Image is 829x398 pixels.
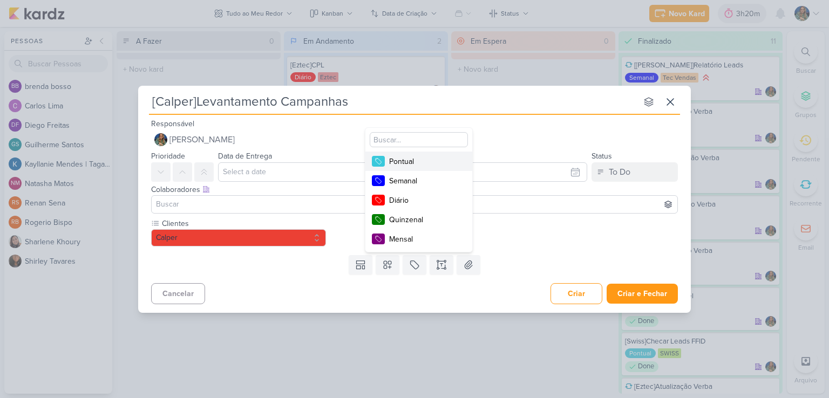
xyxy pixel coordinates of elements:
button: Pontual [365,152,472,171]
label: Status [592,152,612,161]
div: Pontual [389,156,459,167]
label: Clientes [161,218,326,229]
button: Diário [365,190,472,210]
img: Isabella Gutierres [154,133,167,146]
button: Mensal [365,229,472,249]
input: Select a date [218,162,587,182]
button: Semanal [365,171,472,190]
button: Criar e Fechar [607,284,678,304]
input: Buscar... [370,132,468,147]
div: Semanal [389,175,459,187]
div: To Do [609,166,630,179]
input: Buscar [154,198,675,211]
label: Prioridade [151,152,185,161]
button: Criar [551,283,602,304]
button: [PERSON_NAME] [151,130,678,149]
button: Calper [151,229,326,246]
div: Mensal [389,234,459,245]
input: Kard Sem Título [149,92,637,112]
div: Diário [389,195,459,206]
button: Cancelar [151,283,205,304]
div: Quinzenal [389,214,459,225]
label: Responsável [151,119,194,128]
button: To Do [592,162,678,182]
div: Colaboradores [151,184,678,195]
label: Data de Entrega [218,152,272,161]
button: Quinzenal [365,210,472,229]
span: [PERSON_NAME] [169,133,235,146]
